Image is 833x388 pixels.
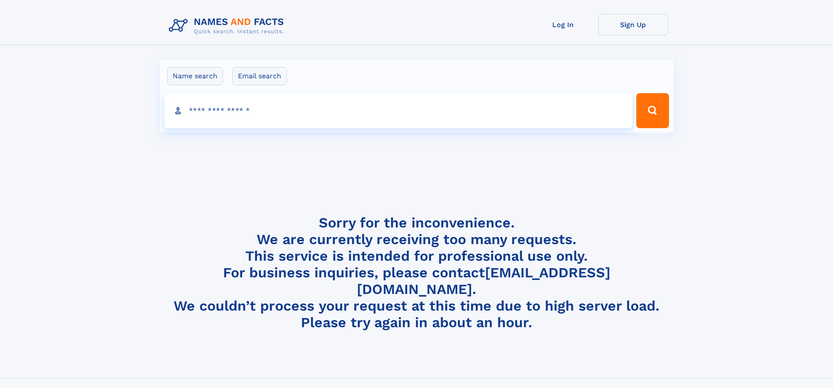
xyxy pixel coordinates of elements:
[357,264,610,297] a: [EMAIL_ADDRESS][DOMAIN_NAME]
[598,14,668,35] a: Sign Up
[164,93,633,128] input: search input
[232,67,287,85] label: Email search
[165,14,291,38] img: Logo Names and Facts
[167,67,223,85] label: Name search
[528,14,598,35] a: Log In
[636,93,669,128] button: Search Button
[165,214,668,331] h4: Sorry for the inconvenience. We are currently receiving too many requests. This service is intend...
